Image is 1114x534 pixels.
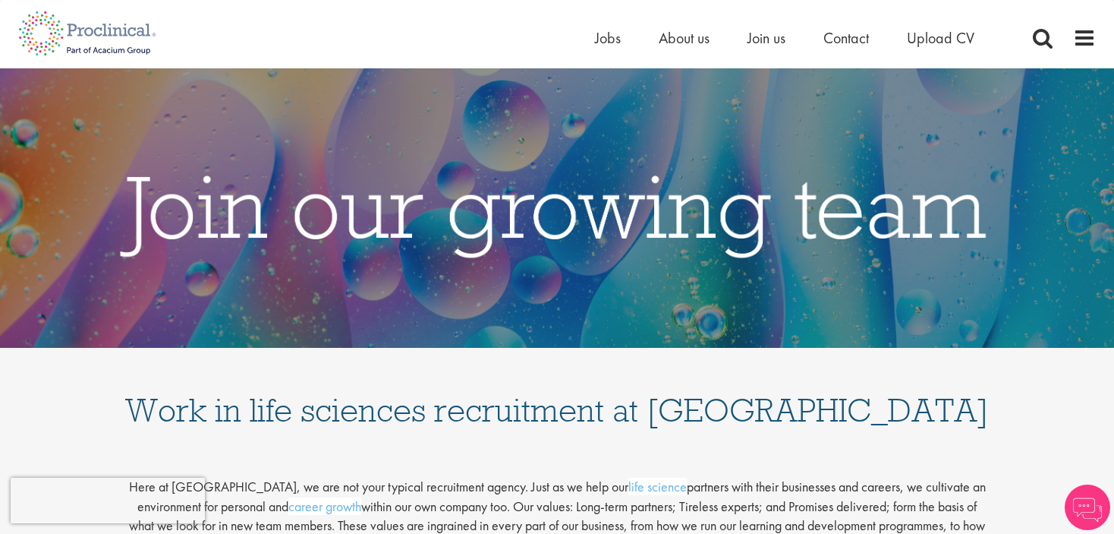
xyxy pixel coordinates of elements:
[1065,485,1110,530] img: Chatbot
[628,478,687,495] a: life science
[823,28,869,48] a: Contact
[747,28,785,48] a: Join us
[288,498,361,515] a: career growth
[11,478,205,523] iframe: reCAPTCHA
[659,28,710,48] a: About us
[907,28,974,48] a: Upload CV
[124,363,990,427] h1: Work in life sciences recruitment at [GEOGRAPHIC_DATA]
[595,28,621,48] a: Jobs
